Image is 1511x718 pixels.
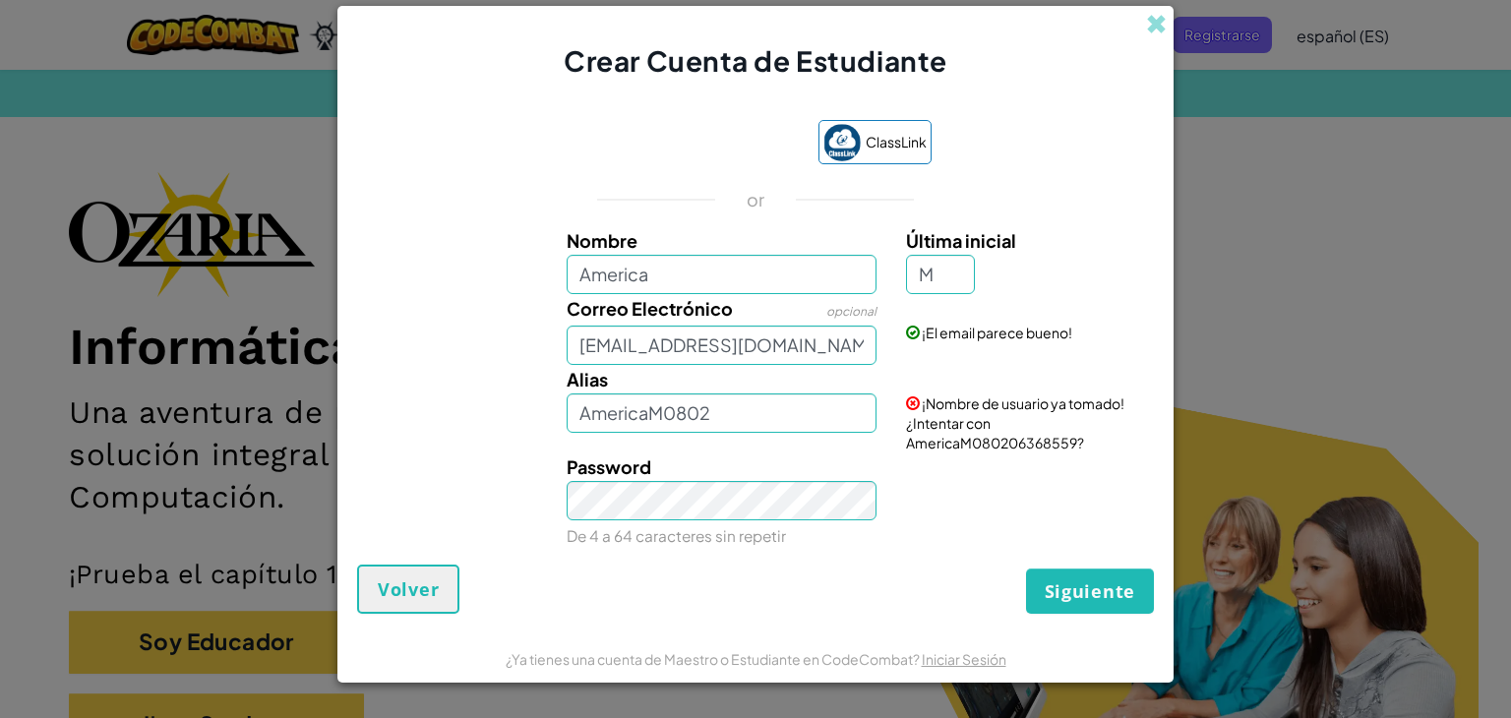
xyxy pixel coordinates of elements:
span: opcional [826,304,876,319]
a: Iniciar Sesión [922,650,1006,668]
button: Volver [357,565,459,614]
p: or [747,188,765,211]
iframe: Botón Iniciar sesión con Google [570,123,809,166]
span: Alias [567,368,608,390]
img: classlink-logo-small.png [823,124,861,161]
button: Siguiente [1026,568,1154,614]
small: De 4 a 64 caracteres sin repetir [567,526,786,545]
span: Volver [378,577,439,601]
span: ClassLink [866,128,927,156]
span: Password [567,455,651,478]
span: Crear Cuenta de Estudiante [564,43,947,78]
span: Correo Electrónico [567,297,733,320]
span: Última inicial [906,229,1016,252]
span: Siguiente [1045,579,1135,603]
span: ¡El email parece bueno! [922,324,1072,341]
span: Nombre [567,229,637,252]
span: ¿Ya tienes una cuenta de Maestro o Estudiante en CodeCombat? [506,650,922,668]
span: ¡Nombre de usuario ya tomado! ¿Intentar con AmericaM080206368559? [906,394,1124,451]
